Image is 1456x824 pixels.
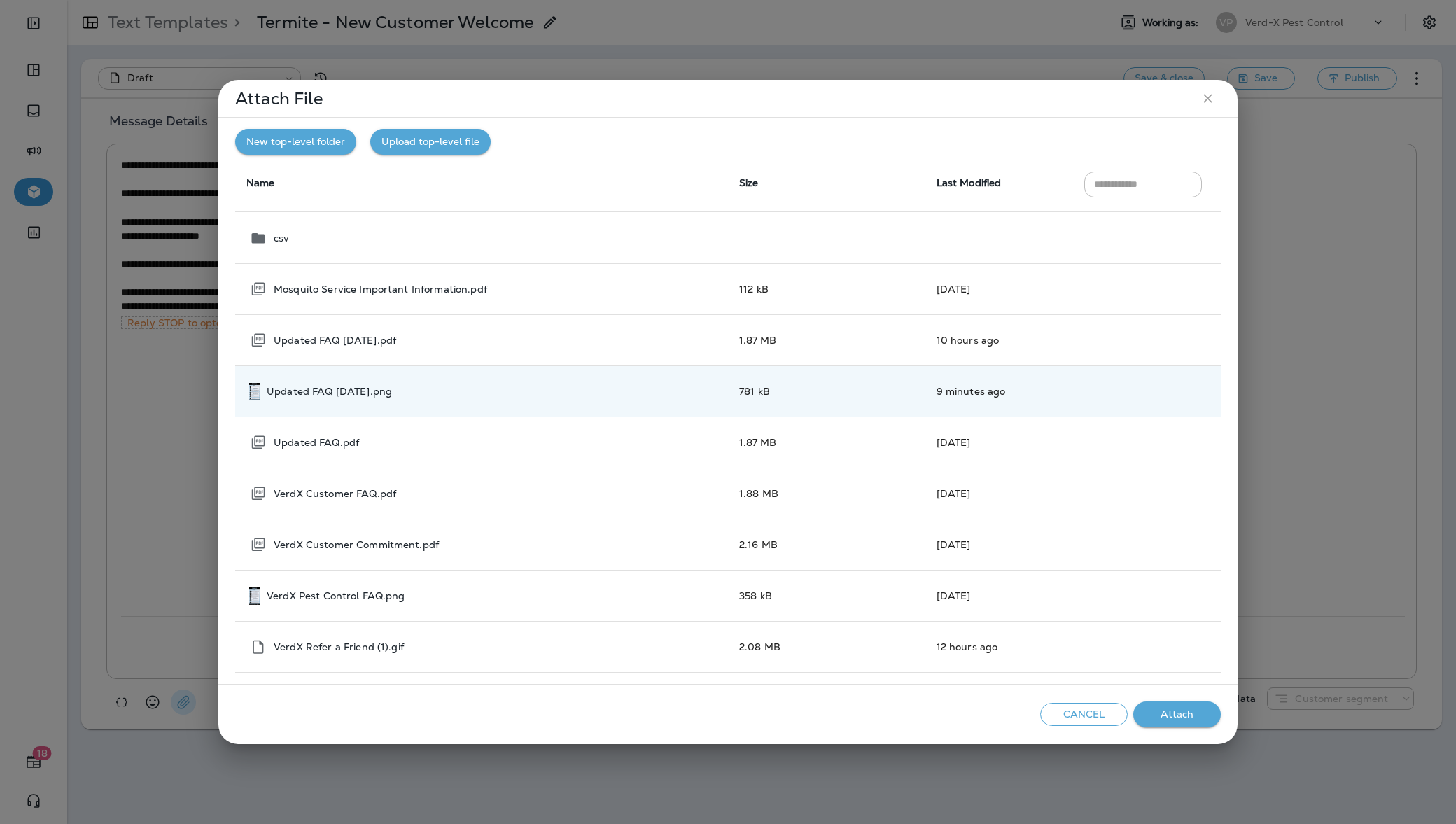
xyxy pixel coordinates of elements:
[937,176,1002,189] span: Last Modified
[728,519,925,571] td: 2.16 MB
[274,437,359,448] p: Updated FAQ.pdf
[274,488,396,499] p: VerdX Customer FAQ.pdf
[274,335,396,346] p: Updated FAQ [DATE].pdf
[1195,85,1221,111] button: close
[925,264,1073,315] td: [DATE]
[1133,701,1221,727] button: Attach
[728,571,925,622] td: 358 kB
[925,622,1073,673] td: 12 hours ago
[925,519,1073,571] td: [DATE]
[249,383,260,400] img: Updated%20FAQ%20August25.png
[728,468,925,519] td: 1.88 MB
[267,386,392,397] p: Updated FAQ [DATE].png
[274,284,487,295] p: Mosquito Service Important Information.pdf
[249,587,260,605] img: VerdX%20Pest%20Control%20FAQ.png
[235,129,356,155] button: New top-level folder
[739,176,759,189] span: Size
[925,417,1073,468] td: [DATE]
[728,622,925,673] td: 2.08 MB
[925,468,1073,519] td: [DATE]
[267,590,405,601] p: VerdX Pest Control FAQ.png
[274,641,404,652] p: VerdX Refer a Friend (1).gif
[1040,703,1128,726] button: Cancel
[925,571,1073,622] td: [DATE]
[246,176,275,189] span: Name
[925,315,1073,366] td: 10 hours ago
[235,93,323,104] p: Attach File
[925,366,1073,417] td: 9 minutes ago
[728,417,925,468] td: 1.87 MB
[728,264,925,315] td: 112 kB
[728,315,925,366] td: 1.87 MB
[274,232,289,244] p: csv
[274,539,439,550] p: VerdX Customer Commitment.pdf
[728,366,925,417] td: 781 kB
[370,129,491,155] button: Upload top-level file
